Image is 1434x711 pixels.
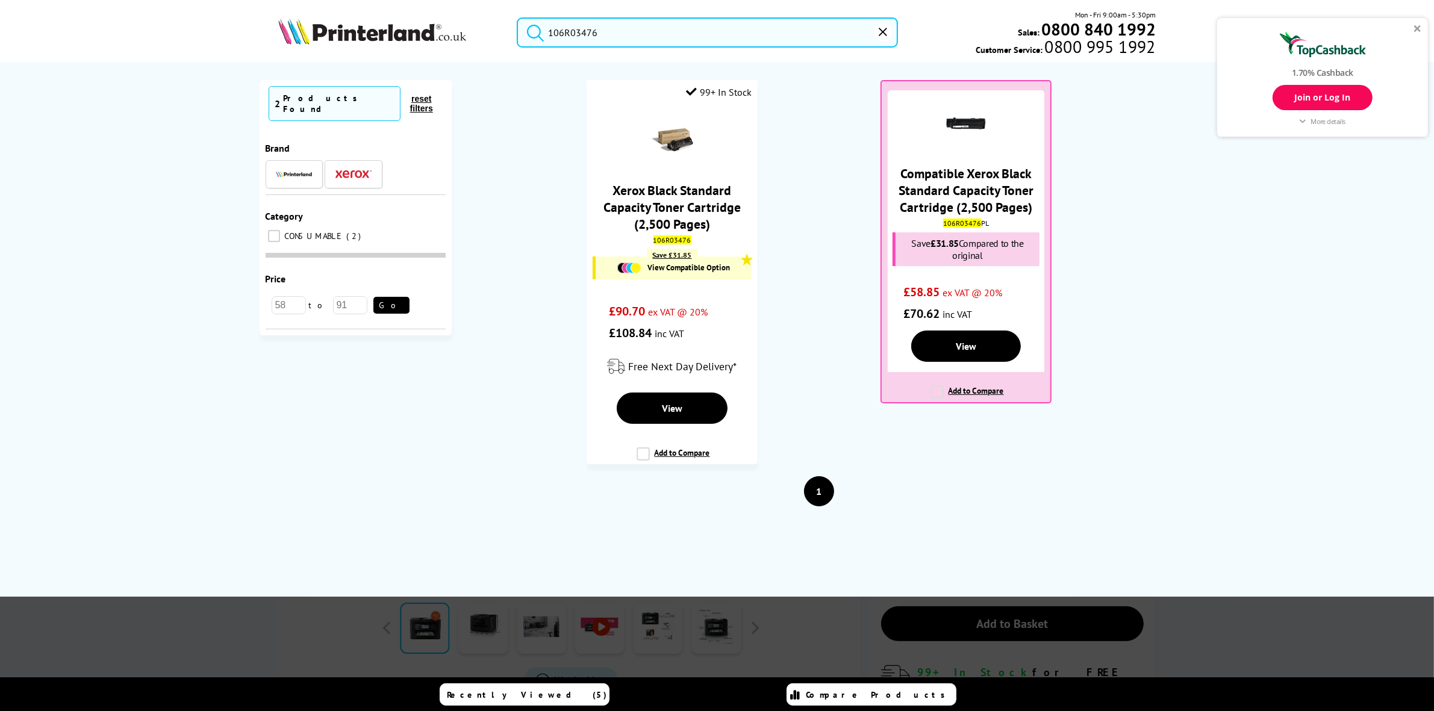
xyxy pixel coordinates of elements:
[956,340,976,352] span: View
[593,350,751,383] div: modal_delivery
[335,170,372,178] img: Xerox
[911,331,1021,362] a: View
[1018,26,1040,38] span: Sales:
[272,296,306,314] input: 58
[943,287,1002,299] span: ex VAT @ 20%
[931,237,959,249] span: £31.85
[306,300,333,311] span: to
[891,219,1041,228] div: PL
[282,231,346,241] span: CONSUMABLE
[401,93,443,114] button: reset filters
[602,262,745,273] a: View Compatible Option
[266,142,290,154] span: Brand
[603,182,741,232] a: Xerox Black Standard Capacity Toner Cartridge (2,500 Pages)
[266,273,286,285] span: Price
[373,297,410,314] button: Go
[647,249,698,261] div: Save £31.85
[945,102,987,144] img: comp-xerox-6515-black-toner-small.png
[648,306,708,318] span: ex VAT @ 20%
[609,325,652,341] span: £108.84
[893,232,1039,266] div: Save Compared to the original
[609,303,645,319] span: £90.70
[517,17,897,48] input: Search produc
[903,284,940,300] span: £58.85
[686,86,752,98] div: 99+ In Stock
[347,231,364,241] span: 2
[899,165,1033,216] a: Compatible Xerox Black Standard Capacity Toner Cartridge (2,500 Pages)
[1075,9,1156,20] span: Mon - Fri 9:00am - 5:30pm
[275,98,281,110] span: 2
[662,402,682,414] span: View
[333,296,367,314] input: 91
[806,689,952,700] span: Compare Products
[647,262,730,273] span: View Compatible Option
[637,447,710,470] label: Add to Compare
[943,219,981,228] mark: 106R03476
[653,235,691,244] mark: 106R03476
[1043,41,1156,52] span: 0800 995 1992
[903,306,940,321] span: £70.62
[276,171,312,177] img: Printerland
[266,210,304,222] span: Category
[655,328,684,340] span: inc VAT
[278,18,502,47] a: Printerland Logo
[1041,18,1156,40] b: 0800 840 1992
[629,359,737,373] span: Free Next Day Delivery*
[268,230,280,242] input: CONSUMABLE 2
[931,385,1004,408] label: Add to Compare
[943,308,972,320] span: inc VAT
[787,683,956,706] a: Compare Products
[617,262,641,273] img: Cartridges
[1040,23,1156,35] a: 0800 840 1992
[278,18,466,45] img: Printerland Logo
[651,119,693,161] img: 106R03476-small.gif
[440,683,609,706] a: Recently Viewed (5)
[447,689,608,700] span: Recently Viewed (5)
[284,93,394,114] div: Products Found
[617,393,728,424] a: View
[976,41,1156,55] span: Customer Service:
